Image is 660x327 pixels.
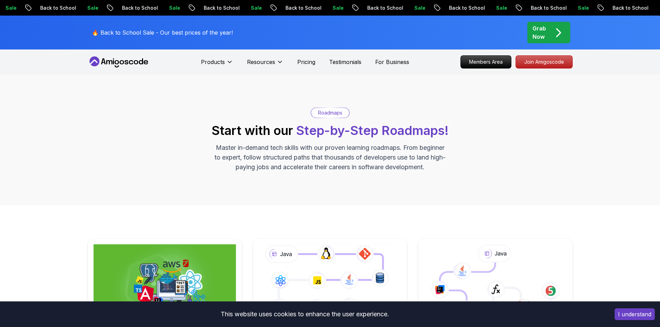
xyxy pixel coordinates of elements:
a: Join Amigoscode [516,55,573,69]
p: Sale [478,4,501,11]
img: Full Stack Professional v2 [94,244,236,319]
p: Grab Now [533,24,546,41]
p: Back to School [350,4,397,11]
div: This website uses cookies to enhance the user experience. [5,307,604,322]
a: Members Area [460,55,511,69]
button: Resources [247,58,283,72]
p: Back to School [595,4,642,11]
p: Back to School [186,4,233,11]
p: Members Area [461,56,511,68]
p: Master in-demand tech skills with our proven learning roadmaps. From beginner to expert, follow s... [214,143,447,172]
p: Back to School [513,4,560,11]
p: Back to School [268,4,315,11]
p: Resources [247,58,275,66]
p: Products [201,58,225,66]
a: Testimonials [329,58,361,66]
a: For Business [375,58,409,66]
p: Sale [151,4,174,11]
p: 🔥 Back to School Sale - Our best prices of the year! [92,28,233,37]
h2: Start with our [212,124,449,137]
p: Sale [560,4,582,11]
span: Step-by-Step Roadmaps! [296,123,449,138]
p: Sale [233,4,255,11]
p: Sale [397,4,419,11]
button: Accept cookies [615,308,655,320]
a: Pricing [297,58,315,66]
p: Sale [315,4,337,11]
p: Back to School [104,4,151,11]
p: Sale [70,4,92,11]
button: Products [201,58,233,72]
p: Join Amigoscode [516,56,572,68]
p: Back to School [23,4,70,11]
p: Roadmaps [318,109,342,116]
p: Back to School [431,4,478,11]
